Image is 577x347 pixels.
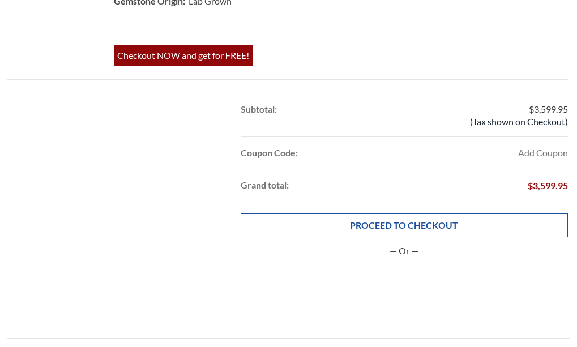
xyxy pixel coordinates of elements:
strong: Subtotal: [241,104,277,114]
a: PROCEED TO CHECKOUT [241,213,568,237]
span: $3,599.95 [529,104,568,114]
button: Add Coupon [518,146,568,160]
p: — Or — [241,244,568,258]
span: $3,599.95 [528,180,568,191]
span: (Tax shown on Checkout) [470,116,568,127]
strong: Grand total: [241,179,289,190]
strong: Coupon Code: [241,147,298,158]
span: Checkout NOW and get for FREE! [114,45,253,66]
